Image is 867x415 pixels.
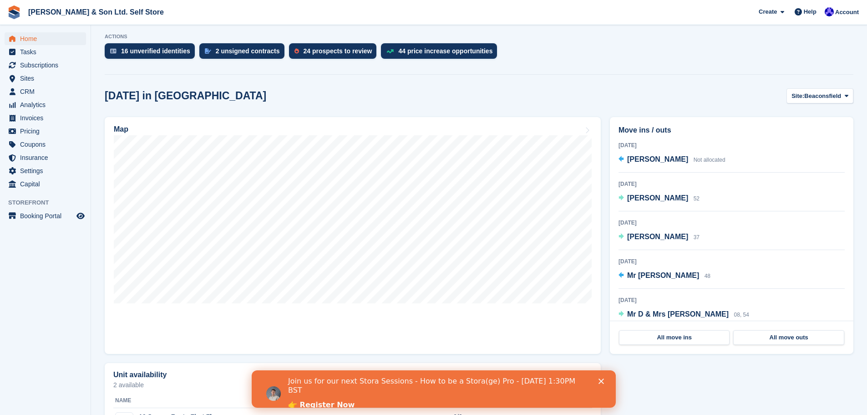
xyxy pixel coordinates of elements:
a: Mr [PERSON_NAME] 48 [619,270,710,282]
a: 👉 Register Now [36,30,103,40]
span: Storefront [8,198,91,207]
div: 2 unsigned contracts [216,47,280,55]
a: [PERSON_NAME] Not allocated [619,154,725,166]
span: Analytics [20,98,75,111]
span: Booking Portal [20,210,75,222]
span: Account [835,8,859,17]
a: menu [5,164,86,177]
div: [DATE] [619,180,845,188]
span: 37 [694,234,700,241]
h2: Move ins / outs [619,125,845,136]
a: All move outs [733,330,844,345]
a: menu [5,85,86,98]
a: [PERSON_NAME] 52 [619,193,700,205]
a: menu [5,125,86,138]
span: Not allocated [694,157,725,163]
div: [DATE] [619,219,845,227]
th: Name [113,394,453,408]
span: Create [759,7,777,16]
span: [PERSON_NAME] [627,194,688,202]
a: menu [5,72,86,85]
div: [DATE] [619,257,845,266]
a: menu [5,151,86,164]
span: Coupons [20,138,75,151]
h2: Map [114,125,128,133]
a: menu [5,98,86,111]
img: Samantha Tripp [825,7,834,16]
a: Mr D & Mrs [PERSON_NAME] 08, 54 [619,309,749,321]
span: Home [20,32,75,45]
span: 48 [705,273,710,279]
div: Close [347,8,356,14]
iframe: Intercom live chat banner [252,370,616,408]
span: Pricing [20,125,75,138]
span: CRM [20,85,75,98]
a: menu [5,59,86,72]
span: [PERSON_NAME] [627,233,688,241]
a: 24 prospects to review [289,43,381,63]
span: Mr [PERSON_NAME] [627,272,699,279]
img: prospect-51fa495bee0391a8d652442698ab0144808aea92771e9ea1ae160a38d050c398.svg [294,48,299,54]
a: menu [5,178,86,190]
p: 2 available [113,382,592,388]
a: menu [5,210,86,222]
img: price_increase_opportunities-93ffe204e8149a01c8c9dc8f82e8f89637d9d84a8eef4429ea346261dce0b2c0.svg [386,49,394,53]
a: All move ins [619,330,730,345]
div: 24 prospects to review [304,47,372,55]
a: menu [5,46,86,58]
a: 16 unverified identities [105,43,199,63]
a: Map [105,117,601,354]
div: 16 unverified identities [121,47,190,55]
a: [PERSON_NAME] 37 [619,231,700,243]
a: menu [5,32,86,45]
span: Site: [791,92,804,101]
p: ACTIONS [105,34,853,40]
a: 44 price increase opportunities [381,43,502,63]
span: Settings [20,164,75,177]
span: Invoices [20,112,75,124]
a: Preview store [75,210,86,221]
span: Insurance [20,151,75,164]
span: Subscriptions [20,59,75,72]
span: Tasks [20,46,75,58]
div: 44 price increase opportunities [398,47,492,55]
span: Help [804,7,816,16]
span: Capital [20,178,75,190]
span: 08, 54 [734,312,749,318]
span: Sites [20,72,75,85]
button: Site: Beaconsfield [786,88,853,103]
a: menu [5,138,86,151]
div: [DATE] [619,296,845,304]
span: Beaconsfield [804,92,841,101]
span: [PERSON_NAME] [627,155,688,163]
a: menu [5,112,86,124]
img: stora-icon-8386f47178a22dfd0bd8f6a31ec36ba5ce8667c1dd55bd0f319d3a0aa187defe.svg [7,5,21,19]
h2: [DATE] in [GEOGRAPHIC_DATA] [105,90,266,102]
a: [PERSON_NAME] & Son Ltd. Self Store [25,5,167,20]
span: Mr D & Mrs [PERSON_NAME] [627,310,729,318]
span: 52 [694,195,700,202]
img: verify_identity-adf6edd0f0f0b5bbfe63781bf79b02c33cf7c696d77639b501bdc392416b5a36.svg [110,48,117,54]
div: [DATE] [619,141,845,149]
a: 2 unsigned contracts [199,43,289,63]
img: contract_signature_icon-13c848040528278c33f63329250d36e43548de30e8caae1d1a13099fd9432cc5.svg [205,48,211,54]
h2: Unit availability [113,371,167,379]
